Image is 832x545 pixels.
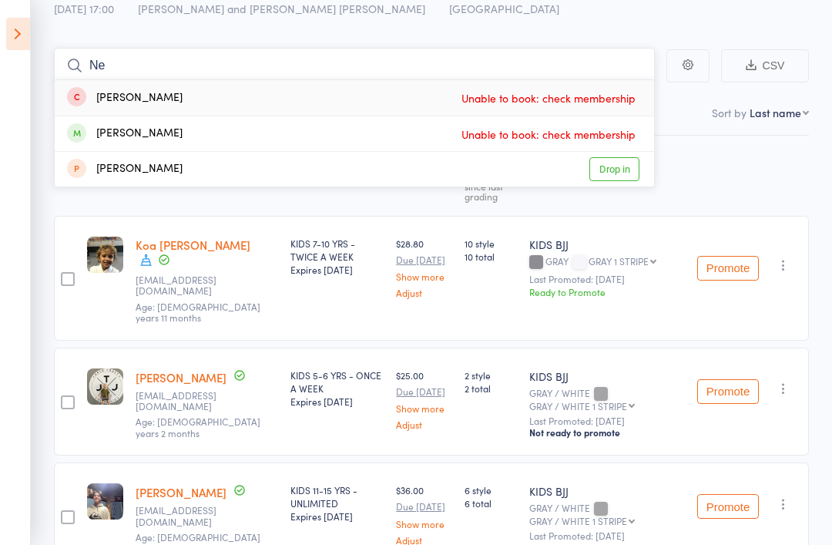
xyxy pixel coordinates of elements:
[136,415,260,439] span: Age: [DEMOGRAPHIC_DATA] years 2 months
[136,505,236,527] small: bnaevdal@hotmail.com
[721,49,809,82] button: CSV
[589,157,639,181] a: Drop in
[529,256,685,269] div: GRAY
[529,530,685,541] small: Last Promoted: [DATE]
[465,250,517,263] span: 10 total
[465,496,517,510] span: 6 total
[138,1,425,16] span: [PERSON_NAME] and [PERSON_NAME] [PERSON_NAME]
[529,368,685,384] div: KIDS BJJ
[290,263,384,276] div: Expires [DATE]
[465,483,517,496] span: 6 style
[396,403,451,413] a: Show more
[67,160,183,178] div: [PERSON_NAME]
[87,483,123,520] img: image1748588478.png
[136,237,250,253] a: Koa [PERSON_NAME]
[465,368,517,382] span: 2 style
[396,501,451,512] small: Due [DATE]
[136,274,236,297] small: kirryncrossman@gmail.com
[529,426,685,439] div: Not ready to promote
[136,300,260,324] span: Age: [DEMOGRAPHIC_DATA] years 11 months
[697,494,759,519] button: Promote
[589,256,649,266] div: GRAY 1 STRIPE
[136,390,236,412] small: Steph.delaney85@hotmail.com
[54,48,655,83] input: Search by name
[396,483,451,544] div: $36.00
[465,237,517,250] span: 10 style
[396,288,451,298] a: Adjust
[529,516,627,526] div: GRAY / WHITE 1 STRIPE
[529,483,685,499] div: KIDS BJJ
[290,395,384,408] div: Expires [DATE]
[458,86,639,109] span: Unable to book: check membership
[87,237,123,273] img: image1692687608.png
[396,254,451,265] small: Due [DATE]
[136,484,226,500] a: [PERSON_NAME]
[396,386,451,397] small: Due [DATE]
[396,535,451,545] a: Adjust
[465,382,517,395] span: 2 total
[529,274,685,284] small: Last Promoted: [DATE]
[290,483,384,523] div: KIDS 11-15 YRS - UNLIMITED
[67,89,183,107] div: [PERSON_NAME]
[290,368,384,408] div: KIDS 5-6 YRS - ONCE A WEEK
[529,401,627,411] div: GRAY / WHITE 1 STRIPE
[697,256,759,281] button: Promote
[396,368,451,429] div: $25.00
[396,237,451,298] div: $28.80
[136,369,226,385] a: [PERSON_NAME]
[396,419,451,429] a: Adjust
[529,388,685,411] div: GRAY / WHITE
[449,1,559,16] span: [GEOGRAPHIC_DATA]
[458,123,639,146] span: Unable to book: check membership
[290,510,384,523] div: Expires [DATE]
[465,181,517,201] div: since last grading
[396,271,451,281] a: Show more
[529,285,685,298] div: Ready to Promote
[697,379,759,404] button: Promote
[529,237,685,252] div: KIDS BJJ
[396,519,451,529] a: Show more
[529,503,685,526] div: GRAY / WHITE
[712,105,746,120] label: Sort by
[67,125,183,143] div: [PERSON_NAME]
[54,1,114,16] span: [DATE] 17:00
[87,368,123,405] img: image1728975134.png
[290,237,384,276] div: KIDS 7-10 YRS - TWICE A WEEK
[529,415,685,426] small: Last Promoted: [DATE]
[750,105,801,120] div: Last name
